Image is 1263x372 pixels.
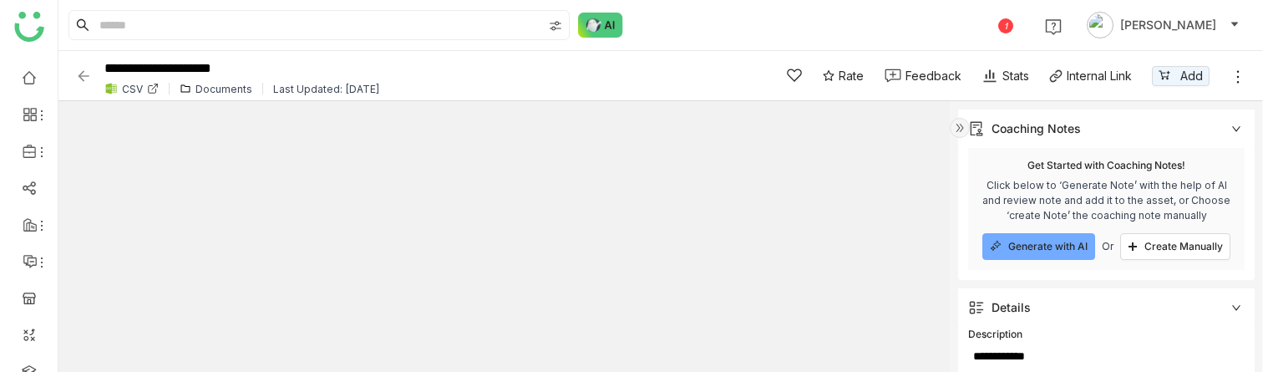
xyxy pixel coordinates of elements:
[998,18,1013,33] div: 1
[122,83,143,95] div: CSV
[104,82,118,95] img: csv.svg
[1144,240,1223,253] span: Create Manually
[1120,16,1216,34] span: [PERSON_NAME]
[1027,158,1185,173] div: Get Started with Coaching Notes!
[1083,12,1243,38] button: [PERSON_NAME]
[1045,18,1062,35] img: help.svg
[1120,233,1230,260] button: Create Manually
[75,68,92,84] img: back
[195,83,252,95] div: Documents
[982,233,1095,260] button: Generate with AI
[958,288,1255,327] div: Details
[180,83,191,94] img: folder.svg
[273,83,380,95] div: Last Updated: [DATE]
[981,68,998,84] img: stats.svg
[549,19,562,33] img: search-type.svg
[1152,66,1210,86] button: Add
[905,67,961,84] div: Feedback
[992,120,1081,138] div: Coaching Notes
[981,67,1029,84] div: Stats
[839,67,864,84] span: Rate
[992,298,1031,317] div: Details
[1180,67,1203,85] span: Add
[1087,12,1113,38] img: avatar
[958,110,1255,148] div: Coaching Notes
[978,178,1235,223] div: Click below to ‘Generate Note’ with the help of AI and review note and add it to the asset, or Ch...
[968,327,1245,343] div: Description
[1008,240,1088,253] span: Generate with AI
[885,69,901,83] img: feedback-1.svg
[578,13,623,38] img: ask-buddy-normal.svg
[14,12,44,42] img: logo
[1102,239,1113,254] span: Or
[1067,67,1132,84] div: Internal Link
